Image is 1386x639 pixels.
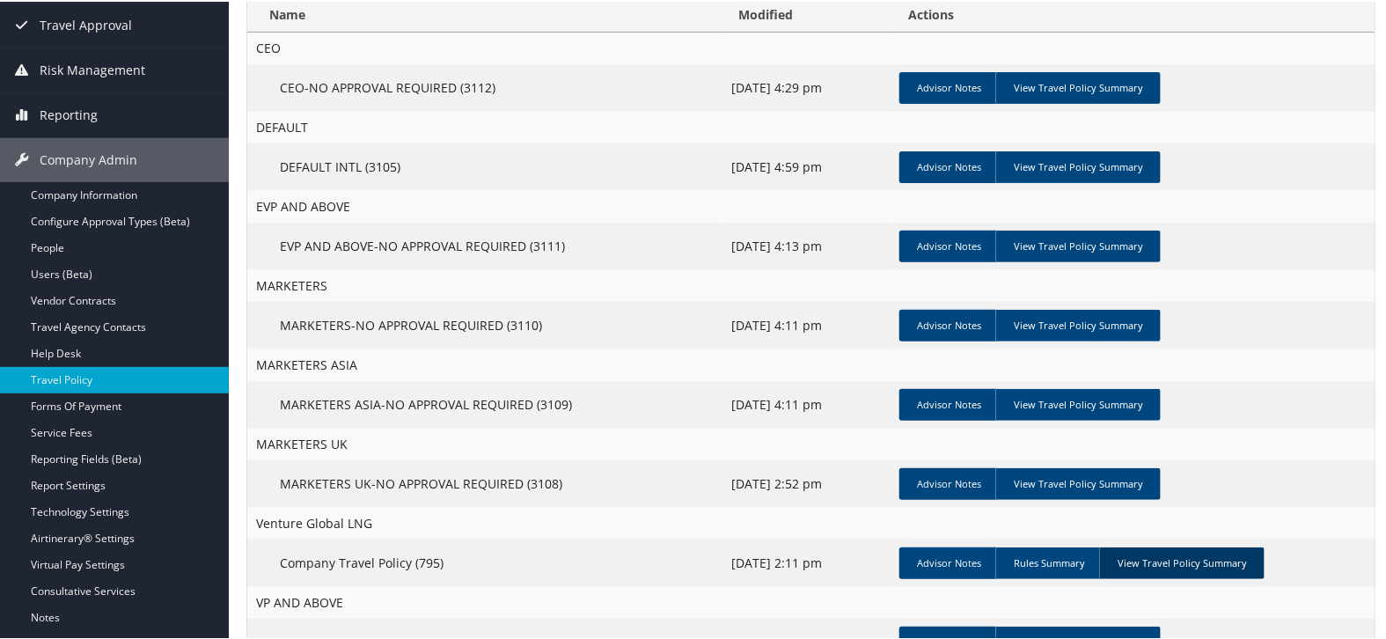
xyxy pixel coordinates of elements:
[1099,546,1265,577] a: View Travel Policy Summary
[899,387,999,419] a: Advisor Notes
[722,538,892,585] td: [DATE] 2:11 pm
[899,229,999,261] a: Advisor Notes
[247,62,722,110] td: CEO-NO APPROVAL REQUIRED (3112)
[247,189,1375,221] td: EVP AND ABOVE
[899,70,999,102] a: Advisor Notes
[247,427,1375,459] td: MARKETERS UK
[247,142,722,189] td: DEFAULT INTL (3105)
[247,31,1375,62] td: CEO
[722,62,892,110] td: [DATE] 4:29 pm
[722,379,892,427] td: [DATE] 4:11 pm
[247,506,1375,538] td: Venture Global LNG
[40,47,145,91] span: Risk Management
[995,229,1161,261] a: View Travel Policy Summary
[899,546,999,577] a: Advisor Notes
[899,150,999,181] a: Advisor Notes
[722,221,892,268] td: [DATE] 4:13 pm
[899,466,999,498] a: Advisor Notes
[247,379,722,427] td: MARKETERS ASIA-NO APPROVAL REQUIRED (3109)
[247,268,1375,300] td: MARKETERS
[995,308,1161,340] a: View Travel Policy Summary
[722,300,892,348] td: [DATE] 4:11 pm
[247,348,1375,379] td: MARKETERS ASIA
[722,142,892,189] td: [DATE] 4:59 pm
[40,2,132,46] span: Travel Approval
[995,546,1103,577] a: Rules Summary
[247,538,722,585] td: Company Travel Policy (795)
[40,136,137,180] span: Company Admin
[247,300,722,348] td: MARKETERS-NO APPROVAL REQUIRED (3110)
[247,221,722,268] td: EVP AND ABOVE-NO APPROVAL REQUIRED (3111)
[995,70,1161,102] a: View Travel Policy Summary
[247,459,722,506] td: MARKETERS UK-NO APPROVAL REQUIRED (3108)
[247,585,1375,617] td: VP AND ABOVE
[722,459,892,506] td: [DATE] 2:52 pm
[40,92,98,136] span: Reporting
[247,110,1375,142] td: DEFAULT
[995,150,1161,181] a: View Travel Policy Summary
[995,466,1161,498] a: View Travel Policy Summary
[899,308,999,340] a: Advisor Notes
[995,387,1161,419] a: View Travel Policy Summary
